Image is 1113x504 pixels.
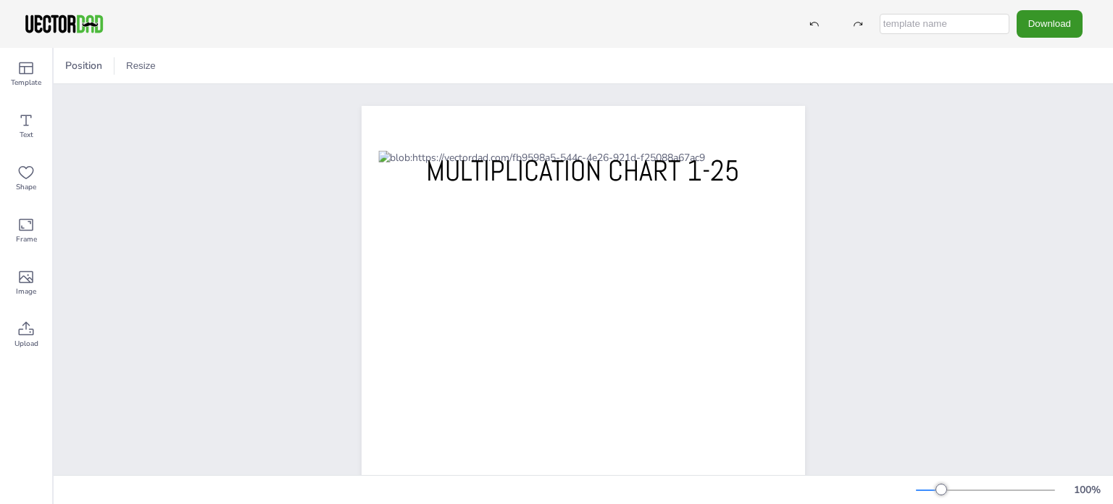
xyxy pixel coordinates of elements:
span: Upload [14,338,38,350]
span: Image [16,286,36,297]
span: Shape [16,181,36,193]
span: Text [20,129,33,141]
span: Frame [16,234,37,245]
span: Template [11,77,41,88]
